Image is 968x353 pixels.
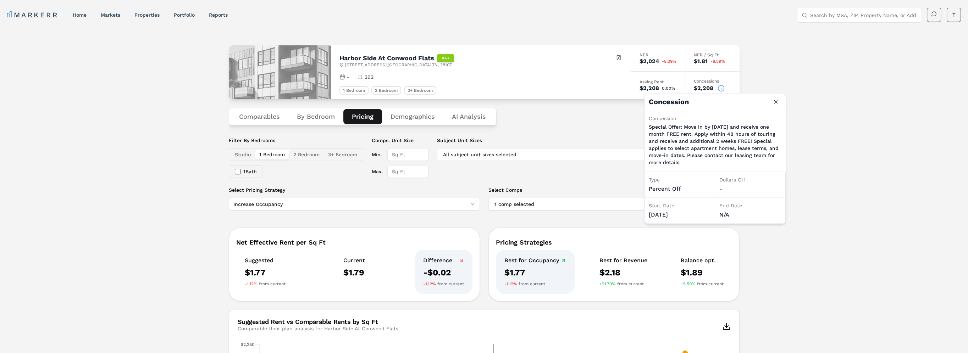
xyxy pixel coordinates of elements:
span: -1.12% [245,281,258,287]
text: $2,250 [241,342,254,347]
div: -$0.02 [423,267,464,278]
div: Suggested Rent vs Comparable Rents by Sq Ft [238,319,398,325]
button: 2 Bedroom [289,150,324,159]
a: home [73,12,87,18]
span: [STREET_ADDRESS] , [GEOGRAPHIC_DATA] , TN , 38107 [345,62,452,68]
div: Suggested [245,257,286,264]
div: A++ [437,54,454,62]
input: Search by MSA, ZIP, Property Name, or Address [810,8,917,22]
div: $1.89 [681,267,724,278]
button: Pricing [343,109,382,124]
div: from current [504,281,566,287]
label: Filter By Bedrooms [229,137,363,144]
div: Net Effective Rent per Sq Ft [236,239,472,246]
button: AI Analysis [443,109,494,124]
input: Sq Ft [387,165,428,178]
div: Dollars Off [719,176,781,183]
div: - [719,185,781,193]
button: 3+ Bedroom [324,150,361,159]
div: Asking Rent [640,80,676,84]
input: Sq Ft [387,148,428,161]
a: reports [209,12,228,18]
span: 292 [365,73,374,80]
a: properties [134,12,160,18]
div: 3+ Bedroom [404,86,436,95]
button: Demographics [382,109,443,124]
div: $1.77 [245,267,286,278]
span: - [347,73,349,80]
label: Comps. Unit Size [372,137,428,144]
h2: Harbor Side At Conwood Flats [339,55,434,61]
span: +5.59% [681,281,696,287]
div: 2 Bedroom [371,86,401,95]
div: Best for Occupancy [504,257,566,264]
div: Current [343,257,365,264]
div: $1.81 [694,58,708,64]
button: 1 Bedroom [255,150,289,159]
div: Concession [649,115,781,122]
div: [DATE] [649,211,710,219]
div: End Date [719,202,781,209]
div: 1 Bedroom [339,86,369,95]
button: Studio [231,150,255,159]
span: -1.12% [504,281,517,287]
div: Start Date [649,202,710,209]
button: By Bedroom [288,109,343,124]
div: from current [245,281,286,287]
div: $2,024 [640,58,659,64]
a: markets [101,12,120,18]
label: Select Comps [488,186,740,194]
div: from current [681,281,724,287]
span: T [952,11,956,18]
span: +21.79% [599,281,616,287]
div: from current [599,281,647,287]
div: $2.18 [599,267,647,278]
label: Select Pricing Strategy [229,186,480,194]
div: NER / Sq Ft [694,53,731,57]
h4: Concession [645,93,786,112]
div: NER [640,53,676,57]
div: Concessions [694,79,731,83]
span: 0.00% [662,86,675,90]
button: 1 comp selected [488,198,740,211]
div: N/A [719,211,781,219]
div: $1.77 [504,267,566,278]
span: -8.39% [662,59,676,63]
div: $2,208 [640,85,659,91]
div: $2,208 [694,85,713,91]
div: Balance opt. [681,257,724,264]
div: Pricing Strategies [496,239,732,246]
span: -8.59% [710,59,725,63]
div: Type [649,176,710,183]
button: Comparables [231,109,288,124]
label: Max. [372,165,383,178]
label: Subject Unit Sizes [437,137,740,144]
span: -1.12% [423,281,436,287]
div: Comparable floor plan analysis for Harbor Side At Conwood Flats [238,325,398,332]
div: from current [423,281,464,287]
a: MARKERR [7,10,59,20]
label: Min. [372,148,383,161]
div: Best for Revenue [599,257,647,264]
a: Portfolio [174,12,195,18]
div: percent off [649,185,710,193]
label: 1 Bath [243,169,257,174]
div: $1.79 [343,267,365,278]
button: T [947,8,961,22]
button: All subject unit sizes selected [437,148,740,161]
div: Difference [423,257,464,264]
p: Special Offer: Move in by [DATE] and receive one month FREE rent. Apply within 48 hours of tourin... [649,123,781,166]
